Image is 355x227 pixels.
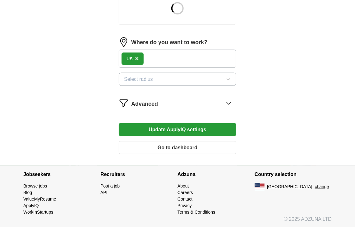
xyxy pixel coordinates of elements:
a: Terms & Conditions [178,210,215,215]
a: ApplyIQ [23,203,39,208]
button: × [135,54,139,63]
span: Advanced [131,100,158,108]
a: Post a job [100,184,120,189]
button: change [315,184,329,190]
a: Careers [178,190,193,195]
button: Go to dashboard [119,141,236,154]
button: Update ApplyIQ settings [119,123,236,136]
img: location.png [119,37,129,47]
a: Browse jobs [23,184,47,189]
h4: Country selection [255,166,332,183]
button: Select radius [119,73,236,86]
a: Privacy [178,203,192,208]
label: Where do you want to work? [131,38,207,47]
a: ValueMyResume [23,197,56,202]
span: [GEOGRAPHIC_DATA] [267,184,312,190]
img: US flag [255,183,265,191]
a: About [178,184,189,189]
a: WorkInStartups [23,210,53,215]
a: Contact [178,197,192,202]
span: × [135,55,139,62]
div: US [127,56,132,62]
a: API [100,190,108,195]
a: Blog [23,190,32,195]
img: filter [119,98,129,108]
span: Select radius [124,76,153,83]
